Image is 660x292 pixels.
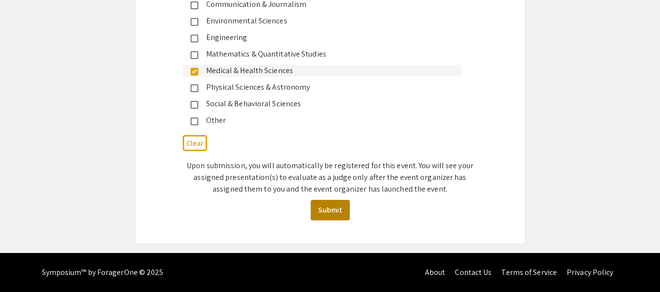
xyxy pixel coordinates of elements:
[7,248,42,285] iframe: Chat
[183,135,207,151] button: Clear
[425,267,446,277] a: About
[567,267,613,277] a: Privacy Policy
[455,267,491,277] a: Contact Us
[198,115,454,126] div: Other
[501,267,557,277] a: Terms of Service
[183,160,478,195] p: Upon submission, you will automatically be registered for this event. You will see your assigned ...
[198,32,454,43] div: Engineering
[198,65,454,77] div: Medical & Health Sciences
[198,15,454,27] div: Environmental Sciences
[311,200,350,220] button: Submit
[198,48,454,60] div: Mathematics & Quantitative Studies
[42,253,164,292] div: Symposium™ by ForagerOne © 2025
[198,81,454,93] div: Physical Sciences & Astronomy
[198,98,454,110] div: Social & Behavioral Sciences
